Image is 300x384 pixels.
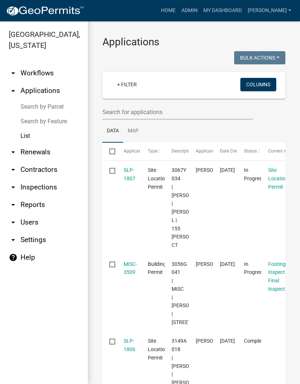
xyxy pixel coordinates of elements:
[200,4,245,18] a: My Dashboard
[213,143,237,160] datatable-header-cell: Date Created
[196,148,215,154] span: Applicant
[124,261,137,275] a: MISC-3509
[124,167,135,181] a: SLP-1807
[9,165,18,174] i: arrow_drop_down
[244,167,265,181] span: In Progress
[9,236,18,244] i: arrow_drop_down
[102,120,123,143] a: Data
[116,143,140,160] datatable-header-cell: Application Number
[9,200,18,209] i: arrow_drop_down
[220,338,235,344] span: 10/06/2025
[196,261,235,267] span: JESSICA N. CARMICHAEL
[179,4,200,18] a: Admin
[102,105,253,120] input: Search for applications
[244,338,269,344] span: Completed
[268,167,288,190] a: Site Location Permit
[102,143,116,160] datatable-header-cell: Select
[148,261,166,275] span: Building Permit
[234,51,285,64] button: Bulk Actions
[244,261,265,275] span: In Progress
[220,261,235,267] span: 10/06/2025
[123,120,143,143] a: Map
[9,69,18,78] i: arrow_drop_down
[268,148,299,154] span: Current Activity
[148,167,168,190] span: Site Location Permit
[220,167,235,173] span: 10/06/2025
[148,148,157,154] span: Type
[172,148,194,154] span: Description
[196,167,235,173] span: RICK DOTSON
[244,148,257,154] span: Status
[124,148,164,154] span: Application Number
[124,338,135,352] a: SLP-1806
[140,143,165,160] datatable-header-cell: Type
[9,253,18,262] i: help
[220,148,245,154] span: Date Created
[158,4,179,18] a: Home
[172,261,217,325] span: 3056G 041 | MISC | KATHERINE M NICHOLS | 579 TOWN CREEK RD
[102,36,285,48] h3: Applications
[172,167,211,248] span: 3067Y 034 | RICHARD C DODSON | DODSON SHERRY L | 155 DIAZ CT
[148,338,168,361] span: Site Location Permit
[240,78,276,91] button: Columns
[261,143,285,160] datatable-header-cell: Current Activity
[9,218,18,227] i: arrow_drop_down
[196,338,235,344] span: SUSAN FITZSIMMONS
[165,143,189,160] datatable-header-cell: Description
[245,4,294,18] a: [PERSON_NAME]
[9,183,18,192] i: arrow_drop_down
[189,143,213,160] datatable-header-cell: Applicant
[268,278,292,292] a: Final Inspection
[111,78,143,91] a: + Filter
[268,261,292,275] a: Footing Inspection
[9,148,18,157] i: arrow_drop_down
[9,86,18,95] i: arrow_drop_up
[237,143,261,160] datatable-header-cell: Status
